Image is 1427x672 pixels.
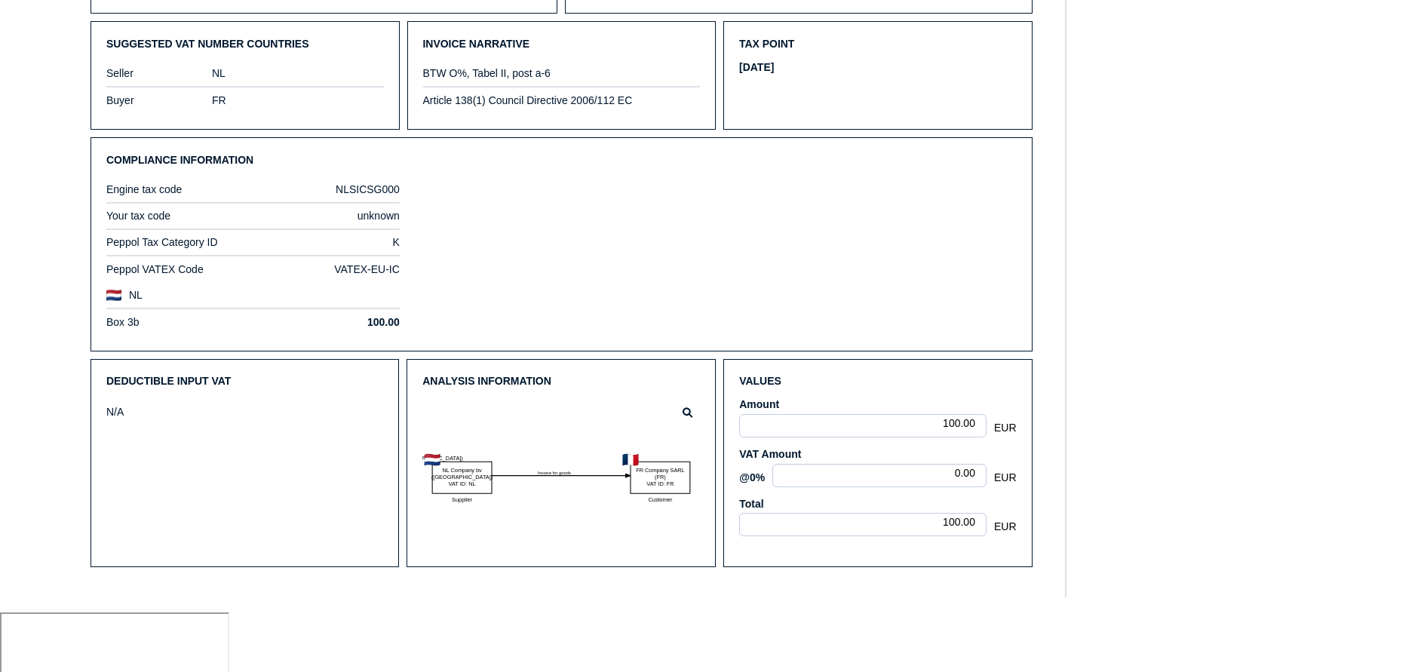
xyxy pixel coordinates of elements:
[256,236,399,248] div: K
[106,316,249,328] label: Box 3b
[106,183,249,195] label: Engine tax code
[772,464,987,487] div: 0.00
[739,375,1016,388] h3: Values
[655,474,666,480] text: (FR)
[106,375,383,388] h3: Deductible input VAT
[256,183,399,195] div: NLSICSG000
[129,289,287,301] label: NL
[739,471,765,483] label: @0%
[106,94,212,106] label: Buyer
[452,496,472,503] text: Supplier
[739,498,1016,510] label: Total
[994,422,1017,434] span: EUR
[106,236,249,248] label: Peppol Tax Category ID
[739,414,987,437] div: 100.00
[739,37,1017,51] h3: Tax point
[994,471,1017,483] span: EUR
[422,375,700,388] h3: Analysis information
[739,398,1016,410] label: Amount
[106,406,212,418] div: N/A
[212,94,384,106] div: FR
[431,474,493,480] text: ([GEOGRAPHIC_DATA])
[106,37,384,51] h3: Suggested VAT number countries
[106,67,212,79] label: Seller
[402,455,463,462] text: ([GEOGRAPHIC_DATA])
[647,480,674,487] text: VAT ID: FR
[739,448,1016,460] label: VAT Amount
[106,153,1017,167] h3: Compliance information
[443,467,483,474] text: NL Company bv
[449,480,476,487] text: VAT ID: NL
[106,210,249,222] label: Your tax code
[739,513,987,536] div: 100.00
[423,67,701,79] div: BTW O%, Tabel II, post a-6
[649,496,673,503] text: Customer
[994,520,1017,532] span: EUR
[106,290,121,301] img: nl.png
[106,263,249,275] label: Peppol VATEX Code
[256,263,399,275] div: VATEX-EU-IC
[538,471,571,475] textpath: Invoice for goods
[423,37,701,51] h3: Invoice narrative
[256,316,399,328] h5: 100.00
[739,61,774,73] h5: [DATE]
[256,210,399,222] div: unknown
[212,67,384,79] div: NL
[636,467,684,474] text: FR Company SARL
[423,94,701,106] div: Article 138(1) Council Directive 2006/112 EC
